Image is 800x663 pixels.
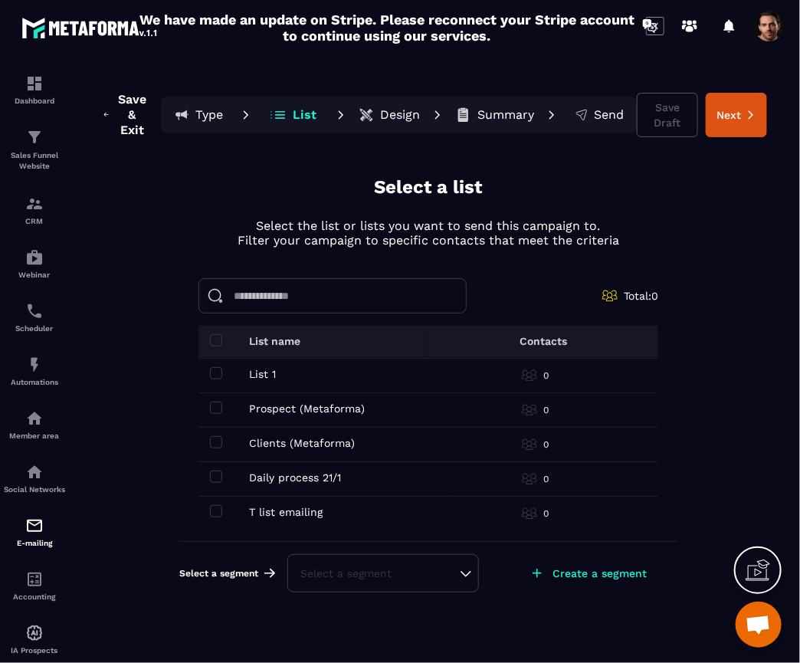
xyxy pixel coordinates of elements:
[451,100,539,130] button: Summary
[249,368,276,380] p: List 1
[380,107,420,123] p: Design
[565,100,634,130] button: Send
[4,378,65,386] p: Automations
[4,646,65,655] p: IA Prospects
[4,217,65,225] p: CRM
[543,438,549,451] p: 0
[4,183,65,237] a: formationformationCRM
[25,463,44,481] img: social-network
[4,398,65,451] a: automationsautomationsMember area
[25,302,44,320] img: scheduler
[543,369,549,382] p: 0
[91,86,161,144] button: Save & Exit
[259,100,328,130] button: List
[4,324,65,333] p: Scheduler
[4,559,65,612] a: accountantaccountantAccounting
[238,233,619,248] p: Filter your campaign to specific contacts that meet the criteria
[4,150,65,172] p: Sales Funnel Website
[114,92,149,138] span: Save & Exit
[4,290,65,344] a: schedulerschedulerScheduler
[552,567,647,579] p: Create a segment
[25,195,44,213] img: formation
[4,271,65,279] p: Webinar
[354,100,425,130] button: Design
[136,11,638,44] h2: We have made an update on Stripe. Please reconnect your Stripe account to continue using our serv...
[543,404,549,416] p: 0
[196,107,224,123] p: Type
[4,539,65,547] p: E-mailing
[25,517,44,535] img: email
[4,117,65,183] a: formationformationSales Funnel Website
[179,567,258,579] span: Select a segment
[249,437,355,449] p: Clients (Metaforma)
[520,335,567,347] p: Contacts
[477,107,534,123] p: Summary
[25,248,44,267] img: automations
[249,335,300,347] p: List name
[25,624,44,642] img: automations
[543,473,549,485] p: 0
[4,237,65,290] a: automationsautomationsWebinar
[21,14,159,41] img: logo
[4,344,65,398] a: automationsautomationsAutomations
[4,432,65,440] p: Member area
[25,570,44,589] img: accountant
[4,97,65,105] p: Dashboard
[293,107,316,123] p: List
[4,63,65,117] a: formationformationDashboard
[25,128,44,146] img: formation
[249,402,365,415] p: Prospect (Metaforma)
[375,175,483,200] p: Select a list
[249,506,323,518] p: T list emailing
[595,107,625,123] p: Send
[4,485,65,494] p: Social Networks
[624,290,658,302] span: Total: 0
[25,409,44,428] img: automations
[25,74,44,93] img: formation
[238,218,619,233] p: Select the list or lists you want to send this campaign to.
[543,507,549,520] p: 0
[4,505,65,559] a: emailemailE-mailing
[249,471,341,484] p: Daily process 21/1
[25,356,44,374] img: automations
[4,451,65,505] a: social-networksocial-networkSocial Networks
[4,592,65,601] p: Accounting
[164,100,233,130] button: Type
[706,93,767,137] button: Next
[736,602,782,648] div: Open chat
